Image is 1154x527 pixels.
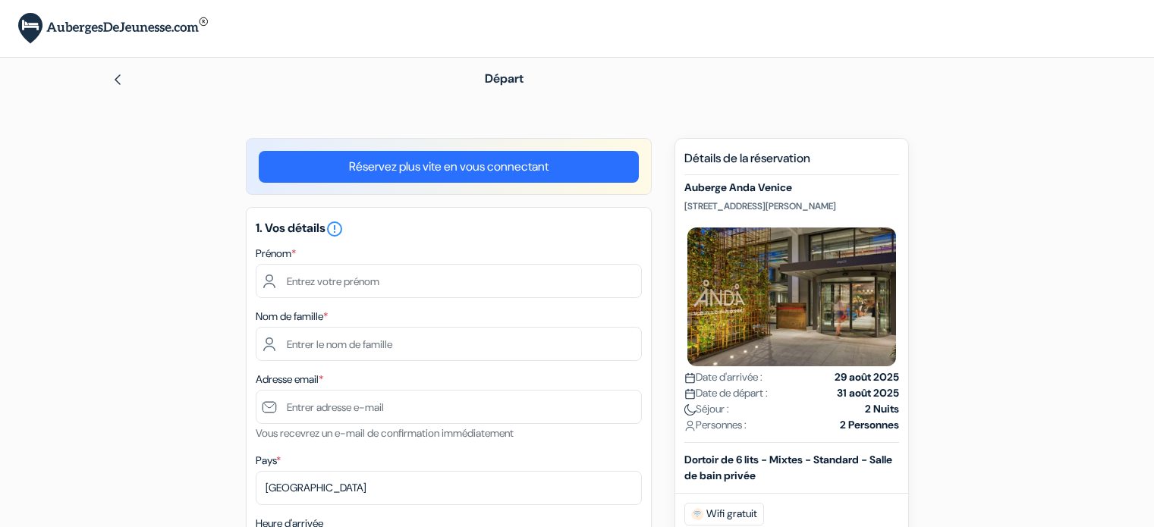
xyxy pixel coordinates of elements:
[684,417,747,433] span: Personnes :
[684,151,899,175] h5: Détails de la réservation
[684,388,696,400] img: calendar.svg
[485,71,524,86] span: Départ
[684,420,696,431] img: user_icon.svg
[18,13,208,44] img: AubergesDeJeunesse.com
[835,369,899,385] strong: 29 août 2025
[256,426,514,440] small: Vous recevrez un e-mail de confirmation immédiatement
[840,417,899,433] strong: 2 Personnes
[256,264,642,298] input: Entrez votre prénom
[691,508,703,520] img: free_wifi.svg
[684,385,768,401] span: Date de départ :
[256,327,642,361] input: Entrer le nom de famille
[837,385,899,401] strong: 31 août 2025
[684,404,696,416] img: moon.svg
[259,151,639,183] a: Réservez plus vite en vous connectant
[325,220,344,236] a: error_outline
[325,220,344,238] i: error_outline
[256,372,323,387] label: Adresse email
[684,181,899,194] h5: Auberge Anda Venice
[684,401,729,417] span: Séjour :
[684,200,899,212] p: [STREET_ADDRESS][PERSON_NAME]
[112,74,124,86] img: left_arrow.svg
[256,246,296,262] label: Prénom
[256,453,281,469] label: Pays
[684,372,696,384] img: calendar.svg
[684,453,892,482] b: Dortoir de 6 lits - Mixtes - Standard - Salle de bain privée
[256,390,642,424] input: Entrer adresse e-mail
[684,503,764,525] span: Wifi gratuit
[256,309,328,325] label: Nom de famille
[865,401,899,417] strong: 2 Nuits
[684,369,763,385] span: Date d'arrivée :
[256,220,642,238] h5: 1. Vos détails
